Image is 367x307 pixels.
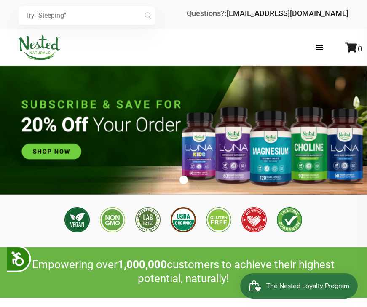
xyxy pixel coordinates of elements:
[19,35,61,60] img: Nested Naturals
[240,273,359,299] iframe: Button to open loyalty program pop-up
[227,9,348,18] a: [EMAIL_ADDRESS][DOMAIN_NAME]
[100,207,125,232] img: Non GMO
[179,176,188,184] button: 1 of 1
[345,44,362,53] a: 0
[118,258,167,271] span: 1,000,000
[171,207,196,232] img: USDA Organic
[64,207,90,232] img: Vegan
[277,207,302,232] img: Lifetime Guarantee
[241,207,267,232] img: Made with Love
[358,44,362,53] span: 0
[206,207,231,232] img: Gluten Free
[19,6,155,25] input: Try "Sleeping"
[19,258,349,285] h2: Empowering over customers to achieve their highest potential, naturally!
[135,207,161,232] img: 3rd Party Lab Tested
[187,10,348,17] div: Questions?:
